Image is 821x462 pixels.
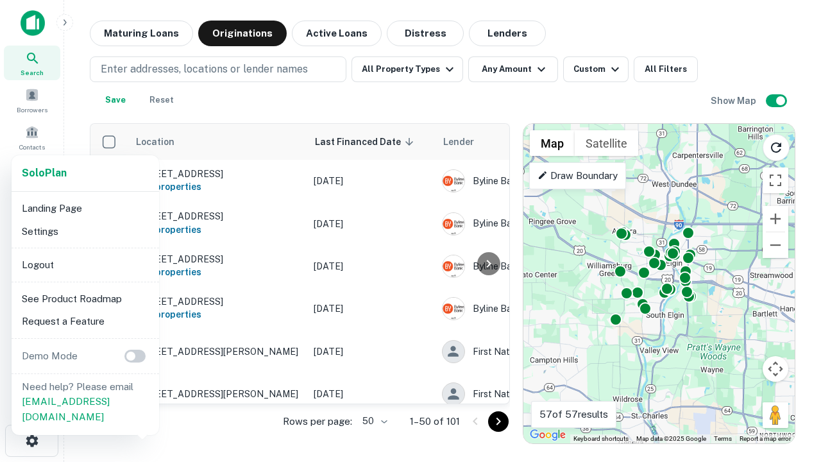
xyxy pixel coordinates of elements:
a: SoloPlan [22,166,67,181]
strong: Solo Plan [22,167,67,179]
p: Demo Mode [17,348,83,364]
li: Settings [17,220,154,243]
iframe: Chat Widget [757,359,821,421]
li: Request a Feature [17,310,154,333]
li: Landing Page [17,197,154,220]
li: See Product Roadmap [17,287,154,311]
li: Logout [17,253,154,277]
p: Need help? Please email [22,379,149,425]
a: [EMAIL_ADDRESS][DOMAIN_NAME] [22,396,110,422]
